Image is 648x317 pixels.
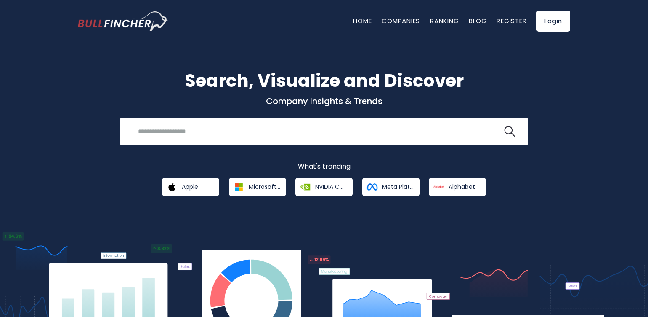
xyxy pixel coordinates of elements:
a: Blog [469,16,486,25]
a: Ranking [430,16,459,25]
img: bullfincher logo [78,11,168,31]
a: Microsoft Corporation [229,178,286,196]
a: NVIDIA Corporation [295,178,353,196]
a: Login [536,11,570,32]
a: Go to homepage [78,11,168,31]
p: Company Insights & Trends [78,96,570,107]
a: Register [497,16,526,25]
span: Alphabet [449,183,475,191]
span: Meta Platforms [382,183,414,191]
a: Meta Platforms [362,178,420,196]
span: Apple [182,183,198,191]
img: search icon [504,126,515,137]
a: Home [353,16,372,25]
h1: Search, Visualize and Discover [78,67,570,94]
a: Companies [382,16,420,25]
span: NVIDIA Corporation [315,183,347,191]
p: What's trending [78,162,570,171]
a: Apple [162,178,219,196]
span: Microsoft Corporation [249,183,280,191]
a: Alphabet [429,178,486,196]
